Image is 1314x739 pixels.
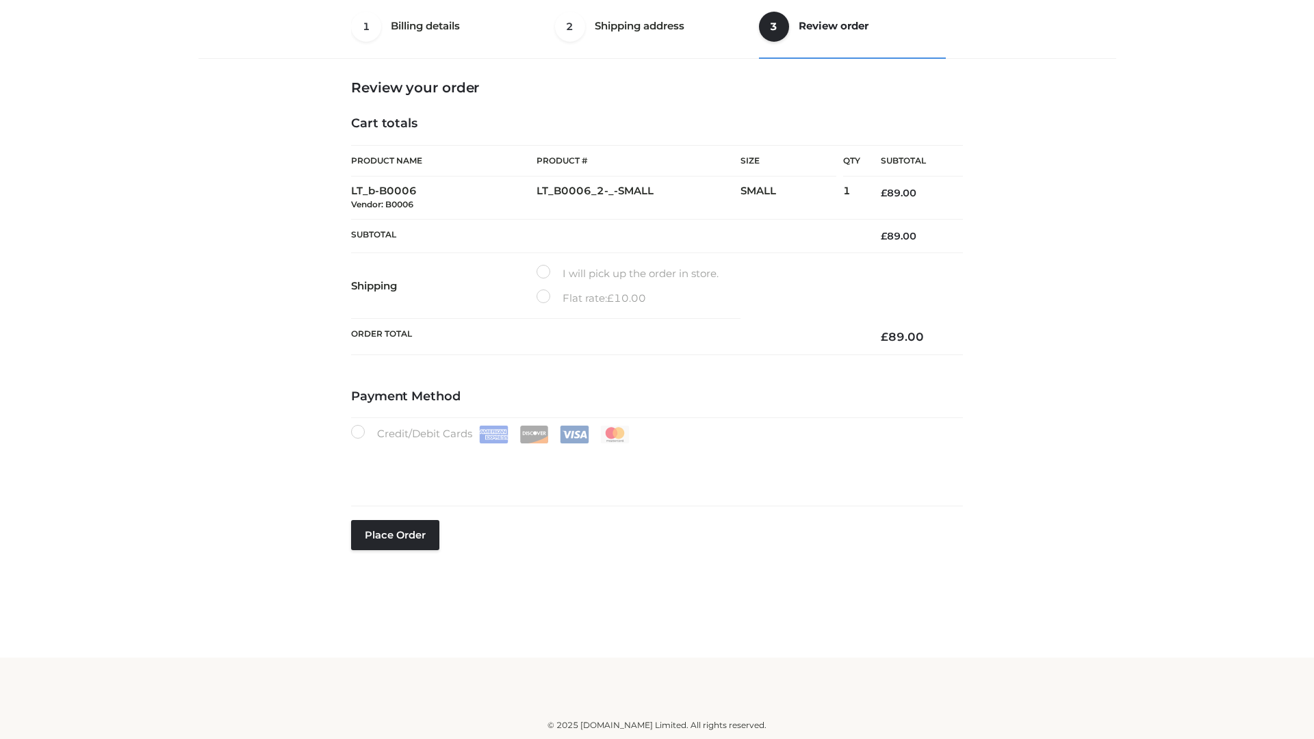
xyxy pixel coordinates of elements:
bdi: 89.00 [881,330,924,343]
small: Vendor: B0006 [351,199,413,209]
td: LT_b-B0006 [351,177,537,220]
td: 1 [843,177,860,220]
label: I will pick up the order in store. [537,265,719,283]
th: Product # [537,145,740,177]
td: LT_B0006_2-_-SMALL [537,177,740,220]
button: Place order [351,520,439,550]
bdi: 10.00 [607,291,646,304]
img: Visa [560,426,589,443]
th: Subtotal [351,219,860,252]
th: Shipping [351,253,537,319]
img: Discover [519,426,549,443]
img: Mastercard [600,426,630,443]
img: Amex [479,426,508,443]
span: £ [881,230,887,242]
iframe: Secure payment input frame [348,441,960,491]
th: Qty [843,145,860,177]
div: © 2025 [DOMAIN_NAME] Limited. All rights reserved. [203,718,1111,732]
label: Credit/Debit Cards [351,425,631,443]
span: £ [607,291,614,304]
th: Order Total [351,319,860,355]
th: Subtotal [860,146,963,177]
span: £ [881,187,887,199]
bdi: 89.00 [881,230,916,242]
bdi: 89.00 [881,187,916,199]
td: SMALL [740,177,843,220]
th: Size [740,146,836,177]
th: Product Name [351,145,537,177]
h3: Review your order [351,79,963,96]
h4: Payment Method [351,389,963,404]
label: Flat rate: [537,289,646,307]
span: £ [881,330,888,343]
h4: Cart totals [351,116,963,131]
